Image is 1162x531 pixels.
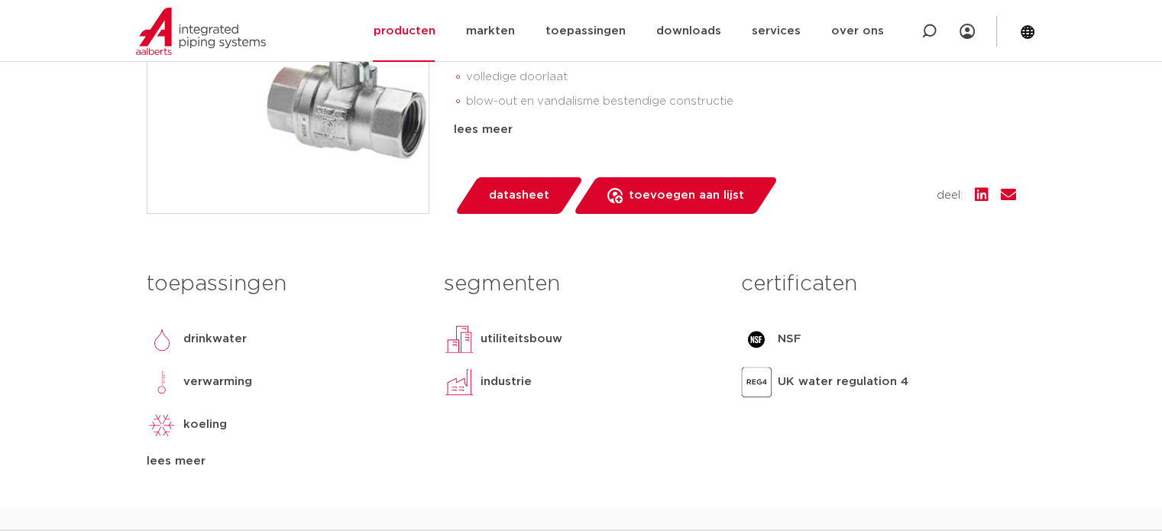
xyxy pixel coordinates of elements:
img: drinkwater [147,324,177,355]
li: pTFE zittingen [466,114,1016,138]
p: NSF [778,330,801,348]
span: toevoegen aan lijst [629,183,744,208]
p: industrie [481,373,532,391]
div: lees meer [454,121,1016,139]
a: datasheet [454,177,584,214]
div: lees meer [147,452,421,471]
p: UK water regulation 4 [778,373,908,391]
h3: toepassingen [147,269,421,299]
p: koeling [183,416,227,434]
li: blow-out en vandalisme bestendige constructie [466,89,1016,114]
h3: certificaten [741,269,1015,299]
span: datasheet [489,183,549,208]
p: verwarming [183,373,252,391]
img: verwarming [147,367,177,397]
h3: segmenten [444,269,718,299]
img: utiliteitsbouw [444,324,474,355]
p: drinkwater [183,330,247,348]
span: deel: [937,186,963,205]
img: UK water regulation 4 [741,367,772,397]
img: industrie [444,367,474,397]
p: utiliteitsbouw [481,330,562,348]
img: koeling [147,410,177,440]
li: volledige doorlaat [466,65,1016,89]
img: NSF [741,324,772,355]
